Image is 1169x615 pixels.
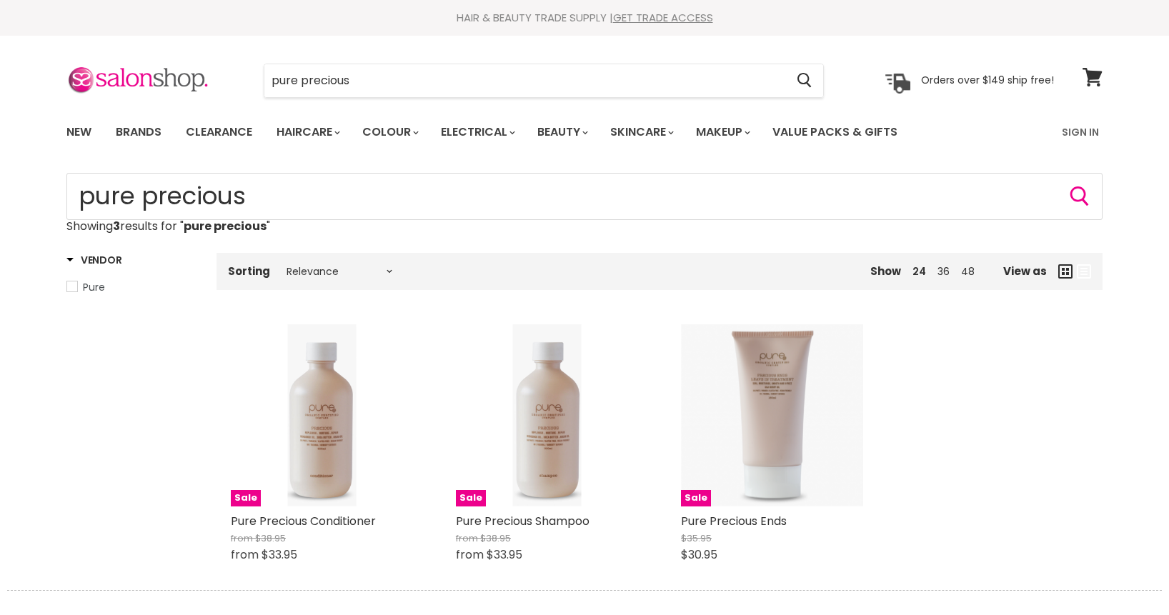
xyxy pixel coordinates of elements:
span: from [456,546,484,563]
span: $35.95 [681,531,712,545]
img: Pure Precious Conditioner [287,324,357,506]
a: Pure Precious Conditioner [231,513,376,529]
img: Pure Precious Ends [681,324,863,506]
span: $30.95 [681,546,717,563]
span: Sale [231,490,261,506]
p: Showing results for " " [66,220,1103,233]
a: Brands [105,117,172,147]
a: Pure Precious ShampooSale [456,324,638,506]
a: Clearance [175,117,263,147]
span: $33.95 [262,546,297,563]
img: Pure Precious Shampoo [512,324,582,506]
a: Haircare [266,117,349,147]
input: Search [264,64,785,97]
button: Search [785,64,823,97]
a: New [56,117,102,147]
h3: Vendor [66,253,121,267]
ul: Main menu [56,111,981,153]
span: $38.95 [480,531,511,545]
span: Sale [456,490,486,506]
span: from [456,531,478,545]
a: GET TRADE ACCESS [613,10,713,25]
p: Orders over $149 ship free! [921,74,1054,86]
strong: pure precious [184,218,267,234]
a: Beauty [527,117,597,147]
a: 36 [937,264,950,279]
a: Pure Precious Ends [681,513,787,529]
span: $38.95 [255,531,286,545]
span: Show [870,264,901,279]
div: HAIR & BEAUTY TRADE SUPPLY | [49,11,1120,25]
a: Skincare [600,117,682,147]
a: Pure Precious ConditionerSale [231,324,413,506]
span: from [231,531,253,545]
a: 24 [912,264,926,279]
span: View as [1003,265,1047,277]
span: $33.95 [487,546,522,563]
form: Product [66,173,1103,220]
a: Value Packs & Gifts [762,117,908,147]
a: Colour [352,117,427,147]
a: 48 [961,264,975,279]
form: Product [264,64,824,98]
a: Sign In [1053,117,1108,147]
a: Electrical [430,117,524,147]
button: Search [1068,185,1091,208]
a: Pure Precious Shampoo [456,513,590,529]
a: Pure [66,279,199,295]
nav: Main [49,111,1120,153]
strong: 3 [113,218,120,234]
span: from [231,546,259,563]
span: Sale [681,490,711,506]
a: Makeup [685,117,759,147]
a: Pure Precious EndsSale [681,324,863,506]
input: Search [66,173,1103,220]
span: Pure [83,280,105,294]
label: Sorting [228,265,270,277]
